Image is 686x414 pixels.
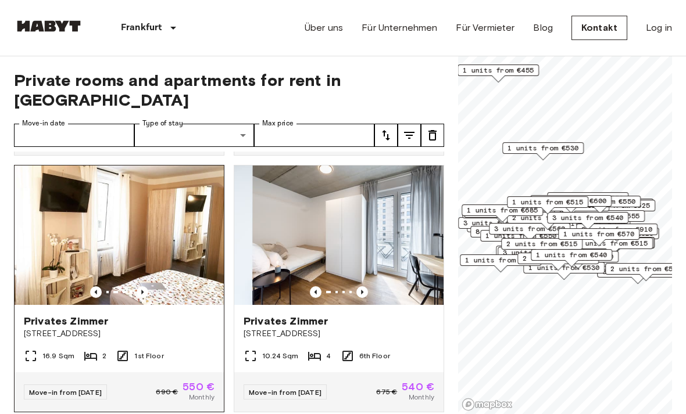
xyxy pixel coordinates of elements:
[102,351,106,361] span: 2
[502,142,584,160] div: Map marker
[530,195,612,213] div: Map marker
[552,213,623,223] span: 3 units from €540
[458,64,539,82] div: Map marker
[462,398,513,411] a: Mapbox logo
[485,231,556,241] span: 1 units from €550
[571,16,627,40] a: Kontakt
[577,238,648,249] span: 2 units from €515
[305,21,343,35] a: Über uns
[547,192,628,210] div: Map marker
[356,286,368,298] button: Previous image
[359,351,390,361] span: 6th Floor
[22,118,65,128] label: Move-in date
[262,118,294,128] label: Max price
[547,212,628,230] div: Map marker
[646,21,672,35] a: Log in
[458,217,539,235] div: Map marker
[262,351,298,361] span: 10.24 Sqm
[14,20,84,32] img: Habyt
[14,165,224,412] a: Previous imagePrevious imagePrivates Zimmer[STREET_ADDRESS]16.9 Sqm21st FloorMove-in from [DATE]6...
[512,197,583,207] span: 1 units from €515
[142,118,183,128] label: Type of stay
[480,230,562,248] div: Map marker
[523,253,594,264] span: 2 units from €550
[310,286,321,298] button: Previous image
[517,253,599,271] div: Map marker
[244,328,434,340] span: [STREET_ADDRESS]
[552,193,623,203] span: 2 units from €550
[15,165,224,305] img: Marketing picture of unit DE-04-005-003-01HF
[542,251,613,262] span: 1 units from €540
[610,264,681,274] span: 2 units from €540
[523,262,605,280] div: Map marker
[421,124,444,147] button: tune
[501,238,583,256] div: Map marker
[398,124,421,147] button: tune
[402,381,434,392] span: 540 €
[579,200,650,211] span: 4 units from €525
[506,239,577,249] span: 2 units from €515
[249,388,321,397] span: Move-in from [DATE]
[462,204,543,222] div: Map marker
[29,388,102,397] span: Move-in from [DATE]
[137,286,148,298] button: Previous image
[189,392,215,402] span: Monthly
[121,21,162,35] p: Frankfurt
[24,328,215,340] span: [STREET_ADDRESS]
[508,143,578,153] span: 1 units from €530
[571,237,653,255] div: Map marker
[14,124,134,147] input: Choose date
[376,387,397,397] span: 675 €
[134,351,163,361] span: 1st Floor
[460,254,541,272] div: Map marker
[326,351,331,361] span: 4
[90,286,102,298] button: Previous image
[564,196,635,207] span: 2 units from €550
[535,196,606,206] span: 2 units from €600
[456,21,514,35] a: Für Vermieter
[42,351,74,361] span: 16.9 Sqm
[536,250,607,260] span: 1 units from €540
[24,314,108,328] span: Privates Zimmer
[14,70,444,110] span: Private rooms and apartments for rent in [GEOGRAPHIC_DATA]
[581,224,652,235] span: 9 units from €910
[531,249,612,267] div: Map marker
[563,229,634,239] span: 1 units from €570
[558,228,639,246] div: Map marker
[507,196,588,214] div: Map marker
[533,21,553,35] a: Blog
[156,387,178,397] span: 690 €
[569,211,639,221] span: 2 units from €555
[574,228,659,246] div: Map marker
[362,21,437,35] a: Für Unternehmen
[494,224,565,234] span: 3 units from €560
[183,381,215,392] span: 550 €
[409,392,434,402] span: Monthly
[476,226,546,237] span: 8 units from €515
[470,226,552,244] div: Map marker
[467,205,538,215] span: 1 units from €685
[489,223,570,241] div: Map marker
[374,124,398,147] button: tune
[244,314,328,328] span: Privates Zimmer
[465,255,536,265] span: 1 units from €470
[234,165,444,412] a: Marketing picture of unit DE-04-037-027-01QPrevious imagePrevious imagePrivates Zimmer[STREET_ADD...
[463,65,534,75] span: 1 units from €455
[234,165,444,305] img: Marketing picture of unit DE-04-037-027-01Q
